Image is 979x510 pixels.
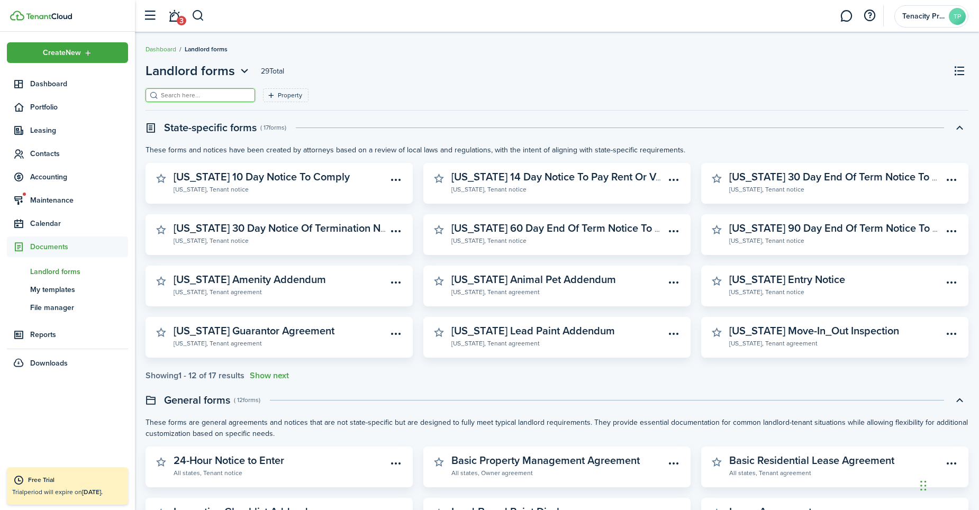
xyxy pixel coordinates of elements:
[451,184,665,194] widget-stats-subtitle: [US_STATE], Tenant notice
[950,119,968,136] button: Toggle accordion
[30,284,128,295] span: My templates
[729,235,942,245] widget-stats-subtitle: [US_STATE], Tenant notice
[153,274,168,288] button: Mark as favourite
[942,325,960,343] button: Open menu
[278,90,302,100] filter-tag-label: Property
[451,220,823,236] widget-stats-description: [US_STATE] 60 Day End Of Term Notice To Vacate (Leases _ 1 Year & _ 2 Years)
[153,325,168,340] button: Mark as favourite
[917,459,970,510] iframe: Chat Widget
[30,266,128,277] span: Landlord forms
[158,90,251,101] input: Search here...
[174,325,387,348] a: [US_STATE] Guarantor Agreement[US_STATE], Tenant agreement
[451,286,665,297] widget-stats-subtitle: [US_STATE], Tenant agreement
[174,184,387,194] widget-stats-subtitle: [US_STATE], Tenant notice
[174,274,387,297] a: [US_STATE] Amenity Addendum[US_STATE], Tenant agreement
[174,467,387,478] widget-stats-subtitle: All states, Tenant notice
[451,325,665,348] a: [US_STATE] Lead Paint Addendum[US_STATE], Tenant agreement
[942,171,960,189] button: Open menu
[174,286,387,297] widget-stats-subtitle: [US_STATE], Tenant agreement
[174,454,387,478] a: 24-Hour Notice to EnterAll states, Tenant notice
[451,169,682,185] widget-stats-description: [US_STATE] 14 Day Notice To Pay Rent Or Vacate
[7,280,128,298] a: My templates
[174,222,387,245] a: [US_STATE] 30 Day Notice Of Termination Non-Compliance[US_STATE], Tenant notice
[451,235,665,245] widget-stats-subtitle: [US_STATE], Tenant notice
[942,454,960,472] button: Open menu
[7,467,128,505] a: Free TrialTrialperiod will expire on[DATE].
[146,44,176,54] a: Dashboard
[146,144,968,156] p: These forms and notices have been created by attorneys based on a review of local laws and regula...
[902,13,945,20] span: Tenacity Property Management
[665,454,683,472] button: Open menu
[43,49,81,57] span: Create New
[7,74,128,94] a: Dashboard
[729,222,942,245] a: [US_STATE] 90 Day End Of Term Notice To Vacate (Leases Longer Than 2 Years)[US_STATE], Tenant notice
[164,120,257,135] swimlane-title: State-specific forms
[729,338,942,348] widget-stats-subtitle: [US_STATE], Tenant agreement
[451,467,665,478] widget-stats-subtitle: All states, Owner agreement
[431,222,446,237] button: Mark as favourite
[260,123,286,132] swimlane-subtitle: ( 17 forms )
[942,274,960,292] button: Open menu
[30,125,128,136] span: Leasing
[709,274,724,288] button: Mark as favourite
[146,144,968,380] swimlane-body: Toggle accordion
[26,13,72,20] img: TenantCloud
[153,171,168,186] button: Mark as favourite
[24,487,103,497] span: period will expire on
[82,487,103,497] b: [DATE].
[140,6,160,26] button: Open sidebar
[451,323,615,339] widget-stats-description: [US_STATE] Lead Paint Addendum
[146,61,251,80] button: Open menu
[146,371,244,380] div: Showing results
[7,324,128,345] a: Reports
[146,61,251,80] button: Landlord forms
[234,395,260,405] swimlane-subtitle: ( 12 forms )
[10,11,24,21] img: TenantCloud
[709,222,724,237] button: Mark as favourite
[30,171,128,183] span: Accounting
[28,475,123,486] div: Free Trial
[30,148,128,159] span: Contacts
[729,171,942,194] a: [US_STATE] 30 Day End Of Term Notice To Vacate (For Less Than 1 Year)[US_STATE], Tenant notice
[920,470,927,502] div: Drag
[665,274,683,292] button: Open menu
[950,391,968,409] button: Toggle accordion
[729,274,942,297] a: [US_STATE] Entry Notice[US_STATE], Tenant notice
[387,274,405,292] button: Open menu
[174,271,326,287] widget-stats-description: [US_STATE] Amenity Addendum
[451,171,665,194] a: [US_STATE] 14 Day Notice To Pay Rent Or Vacate[US_STATE], Tenant notice
[7,42,128,63] button: Open menu
[431,274,446,288] button: Mark as favourite
[942,222,960,240] button: Open menu
[431,171,446,186] button: Mark as favourite
[387,454,405,472] button: Open menu
[729,325,942,348] a: [US_STATE] Move-In_Out Inspection[US_STATE], Tenant agreement
[174,323,334,339] widget-stats-description: [US_STATE] Guarantor Agreement
[451,454,665,478] a: Basic Property Management AgreementAll states, Owner agreement
[729,454,942,478] a: Basic Residential Lease AgreementAll states, Tenant agreement
[431,454,446,469] button: Mark as favourite
[30,78,128,89] span: Dashboard
[30,195,128,206] span: Maintenance
[30,241,128,252] span: Documents
[709,454,724,469] button: Mark as favourite
[174,169,350,185] widget-stats-description: [US_STATE] 10 Day Notice To Comply
[949,8,966,25] avatar-text: TP
[431,325,446,340] button: Mark as favourite
[387,325,405,343] button: Open menu
[250,371,289,380] button: Show next
[451,271,616,287] widget-stats-description: [US_STATE] Animal Pet Addendum
[7,262,128,280] a: Landlord forms
[30,358,68,369] span: Downloads
[174,220,452,236] widget-stats-description: [US_STATE] 30 Day Notice Of Termination Non-Compliance
[30,102,128,113] span: Portfolio
[192,7,205,25] button: Search
[709,171,724,186] button: Mark as favourite
[30,218,128,229] span: Calendar
[178,369,216,381] pagination-page-total: 1 - 12 of 17
[665,171,683,189] button: Open menu
[174,338,387,348] widget-stats-subtitle: [US_STATE], Tenant agreement
[729,271,845,287] widget-stats-description: [US_STATE] Entry Notice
